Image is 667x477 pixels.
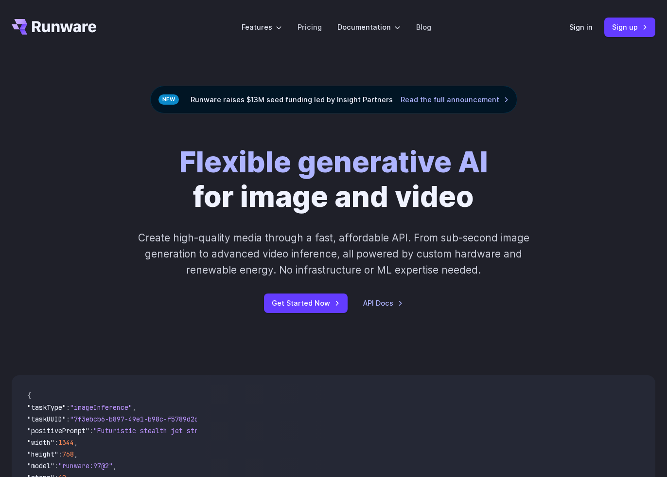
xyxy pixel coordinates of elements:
[58,461,113,470] span: "runware:97@2"
[93,426,447,435] span: "Futuristic stealth jet streaking through a neon-lit cityscape with glowing purple exhaust"
[416,21,431,33] a: Blog
[27,403,66,412] span: "taskType"
[58,450,62,459] span: :
[127,230,539,278] p: Create high-quality media through a fast, affordable API. From sub-second image generation to adv...
[132,403,136,412] span: ,
[27,426,89,435] span: "positivePrompt"
[74,438,78,447] span: ,
[70,403,132,412] span: "imageInference"
[401,94,509,105] a: Read the full announcement
[27,438,54,447] span: "width"
[604,18,655,37] a: Sign up
[264,294,348,312] a: Get Started Now
[54,438,58,447] span: :
[74,450,78,459] span: ,
[27,415,66,423] span: "taskUUID"
[58,438,74,447] span: 1344
[337,21,401,33] label: Documentation
[66,403,70,412] span: :
[298,21,322,33] a: Pricing
[66,415,70,423] span: :
[113,461,117,470] span: ,
[150,86,517,113] div: Runware raises $13M seed funding led by Insight Partners
[179,144,488,179] strong: Flexible generative AI
[242,21,282,33] label: Features
[27,450,58,459] span: "height"
[363,297,403,309] a: API Docs
[89,426,93,435] span: :
[179,145,488,214] h1: for image and video
[569,21,593,33] a: Sign in
[62,450,74,459] span: 768
[27,391,31,400] span: {
[27,461,54,470] span: "model"
[70,415,218,423] span: "7f3ebcb6-b897-49e1-b98c-f5789d2d40d7"
[54,461,58,470] span: :
[12,19,96,35] a: Go to /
